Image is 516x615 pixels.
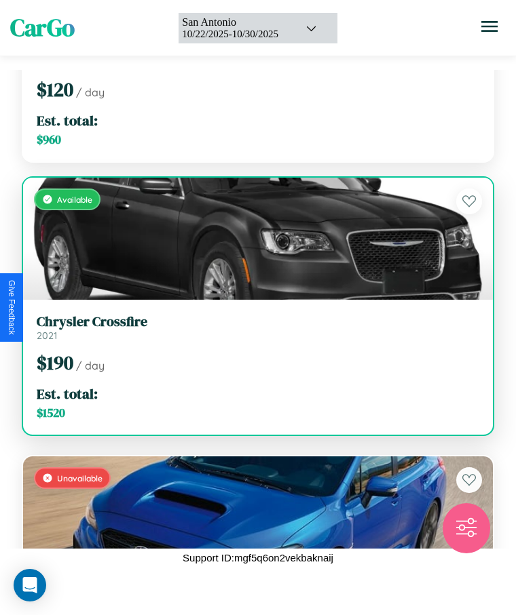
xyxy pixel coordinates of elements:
[182,16,288,28] div: San Antonio
[37,330,57,342] span: 2021
[37,77,73,102] span: $ 120
[14,569,46,601] div: Open Intercom Messenger
[76,85,105,99] span: / day
[182,28,288,40] div: 10 / 22 / 2025 - 10 / 30 / 2025
[37,313,479,330] h3: Chrysler Crossfire
[57,473,103,483] span: Unavailable
[37,405,65,421] span: $ 1520
[37,384,98,403] span: Est. total:
[76,359,105,372] span: / day
[37,132,61,148] span: $ 960
[37,313,479,342] a: Chrysler Crossfire2021
[37,111,98,130] span: Est. total:
[7,280,16,335] div: Give Feedback
[10,12,75,44] span: CarGo
[37,350,73,376] span: $ 190
[57,195,92,205] span: Available
[183,549,333,567] p: Support ID: mgf5q6on2vekbaknaij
